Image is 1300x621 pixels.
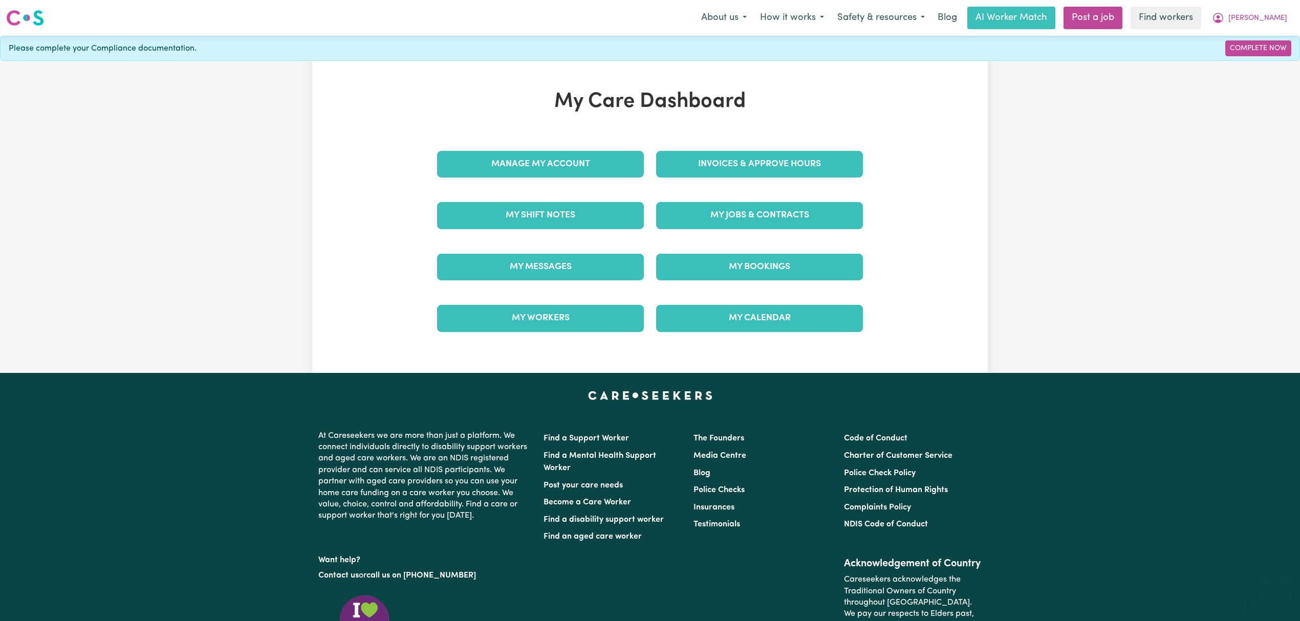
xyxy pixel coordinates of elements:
a: Invoices & Approve Hours [656,151,863,178]
a: Careseekers home page [588,391,712,400]
a: Find an aged care worker [544,533,642,541]
a: Police Check Policy [844,469,916,477]
a: The Founders [694,434,744,442]
a: Police Checks [694,486,745,494]
a: Blog [931,7,963,29]
a: Find workers [1131,7,1201,29]
a: Post your care needs [544,481,623,490]
img: Careseekers logo [6,9,44,27]
p: At Careseekers we are more than just a platform. We connect individuals directly to disability su... [318,426,531,526]
a: Testimonials [694,520,740,528]
button: How it works [753,7,831,29]
a: Charter of Customer Service [844,452,952,460]
button: My Account [1205,7,1294,29]
h1: My Care Dashboard [431,90,869,114]
a: Find a Support Worker [544,434,629,442]
a: AI Worker Match [967,7,1055,29]
a: Insurances [694,503,734,512]
a: Careseekers logo [6,6,44,30]
a: My Bookings [656,254,863,280]
iframe: Button to launch messaging window, conversation in progress [1259,580,1292,613]
span: [PERSON_NAME] [1228,13,1287,24]
a: Complete Now [1225,40,1291,56]
a: Contact us [318,571,359,580]
a: Blog [694,469,710,477]
a: NDIS Code of Conduct [844,520,928,528]
p: or [318,566,531,585]
a: My Workers [437,305,644,331]
a: Complaints Policy [844,503,911,512]
button: Safety & resources [831,7,931,29]
a: Post a job [1064,7,1122,29]
a: call us on [PHONE_NUMBER] [366,571,476,580]
a: My Calendar [656,305,863,331]
a: Become a Care Worker [544,498,631,506]
h2: Acknowledgement of Country [844,558,982,570]
a: My Jobs & Contracts [656,202,863,229]
a: Find a disability support worker [544,516,664,524]
a: Manage My Account [437,151,644,178]
a: Find a Mental Health Support Worker [544,452,656,472]
p: Want help? [318,550,531,566]
a: Media Centre [694,452,746,460]
a: My Shift Notes [437,202,644,229]
span: Please complete your Compliance documentation. [9,42,197,55]
button: About us [695,7,753,29]
a: Code of Conduct [844,434,907,442]
a: My Messages [437,254,644,280]
a: Protection of Human Rights [844,486,948,494]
